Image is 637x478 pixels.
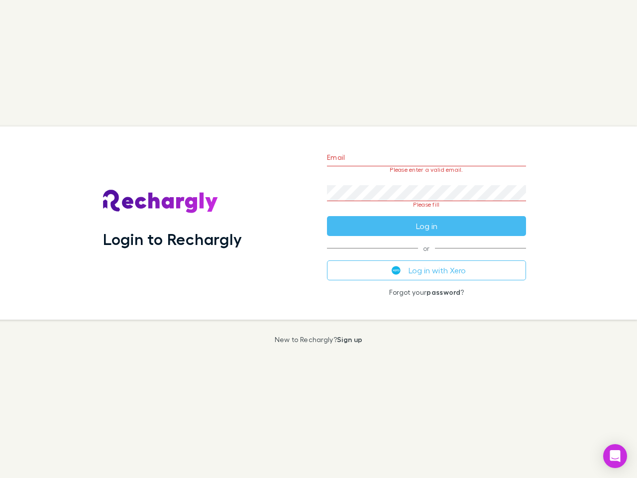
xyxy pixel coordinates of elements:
a: password [426,288,460,296]
p: Please enter a valid email. [327,166,526,173]
a: Sign up [337,335,362,344]
p: Please fill [327,201,526,208]
div: Open Intercom Messenger [603,444,627,468]
p: New to Rechargly? [275,336,363,344]
button: Log in with Xero [327,260,526,280]
h1: Login to Rechargly [103,230,242,248]
img: Rechargly's Logo [103,190,218,214]
button: Log in [327,216,526,236]
p: Forgot your ? [327,288,526,296]
img: Xero's logo [392,266,401,275]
